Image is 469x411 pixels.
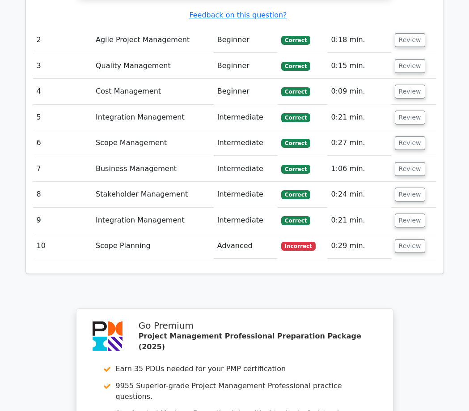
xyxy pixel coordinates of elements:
[92,156,214,182] td: Business Management
[33,130,93,156] td: 6
[33,182,93,207] td: 8
[214,27,278,53] td: Beginner
[92,208,214,233] td: Integration Management
[33,156,93,182] td: 7
[214,130,278,156] td: Intermediate
[281,165,310,174] span: Correct
[214,156,278,182] td: Intermediate
[327,105,391,130] td: 0:21 min.
[214,79,278,104] td: Beginner
[33,53,93,79] td: 3
[327,182,391,207] td: 0:24 min.
[281,190,310,199] span: Correct
[92,53,214,79] td: Quality Management
[92,233,214,259] td: Scope Planning
[214,53,278,79] td: Beginner
[214,105,278,130] td: Intermediate
[327,79,391,104] td: 0:09 min.
[395,111,425,124] button: Review
[395,136,425,150] button: Review
[92,182,214,207] td: Stakeholder Management
[92,130,214,156] td: Scope Management
[327,233,391,259] td: 0:29 min.
[214,208,278,233] td: Intermediate
[327,53,391,79] td: 0:15 min.
[281,242,316,251] span: Incorrect
[281,87,310,96] span: Correct
[327,208,391,233] td: 0:21 min.
[395,162,425,176] button: Review
[327,27,391,53] td: 0:18 min.
[281,36,310,45] span: Correct
[281,62,310,71] span: Correct
[395,85,425,98] button: Review
[395,239,425,253] button: Review
[395,214,425,227] button: Review
[281,113,310,122] span: Correct
[395,33,425,47] button: Review
[33,105,93,130] td: 5
[33,233,93,259] td: 10
[281,139,310,148] span: Correct
[92,105,214,130] td: Integration Management
[33,208,93,233] td: 9
[189,11,287,19] a: Feedback on this question?
[214,182,278,207] td: Intermediate
[92,79,214,104] td: Cost Management
[33,79,93,104] td: 4
[92,27,214,53] td: Agile Project Management
[214,233,278,259] td: Advanced
[327,130,391,156] td: 0:27 min.
[33,27,93,53] td: 2
[281,216,310,225] span: Correct
[327,156,391,182] td: 1:06 min.
[395,188,425,201] button: Review
[395,59,425,73] button: Review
